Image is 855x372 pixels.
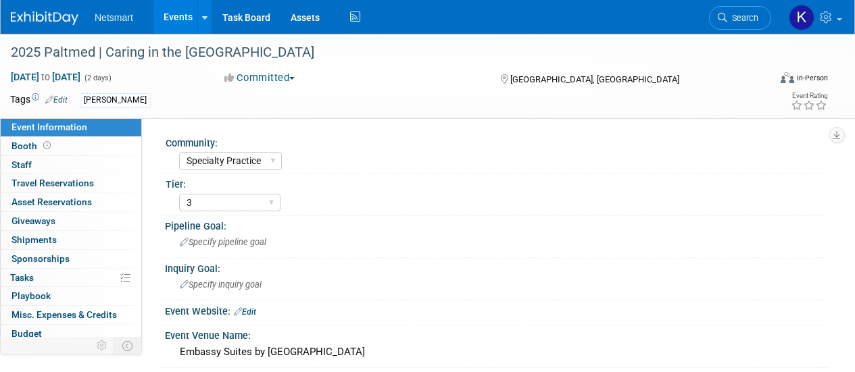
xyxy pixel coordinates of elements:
span: [DATE] [DATE] [10,71,81,83]
div: 2025 Paltmed | Caring in the [GEOGRAPHIC_DATA] [6,41,758,65]
a: Asset Reservations [1,193,141,211]
a: Shipments [1,231,141,249]
div: Tier: [166,174,822,191]
span: Staff [11,159,32,170]
span: Budget [11,328,42,339]
a: Edit [234,307,256,317]
span: (2 days) [83,74,112,82]
span: to [39,72,52,82]
a: Staff [1,156,141,174]
a: Tasks [1,269,141,287]
span: Asset Reservations [11,196,92,207]
img: ExhibitDay [11,11,78,25]
div: Event Rating [791,92,827,99]
a: Booth [1,137,141,155]
a: Edit [45,95,68,105]
a: Sponsorships [1,250,141,268]
img: Format-Inperson.png [781,72,794,83]
div: Community: [166,133,822,150]
span: Playbook [11,290,51,301]
button: Committed [220,71,300,85]
a: Playbook [1,287,141,305]
td: Tags [10,92,68,108]
td: Toggle Event Tabs [114,337,142,354]
a: Event Information [1,118,141,136]
span: Tasks [10,272,34,283]
div: Event Venue Name: [165,325,828,342]
a: Search [709,6,771,30]
div: Embassy Suites by [GEOGRAPHIC_DATA] [175,342,818,363]
span: Specify inquiry goal [180,280,262,290]
span: Netsmart [95,12,133,23]
span: Shipments [11,234,57,245]
a: Misc. Expenses & Credits [1,306,141,324]
a: Giveaways [1,212,141,230]
span: Travel Reservations [11,178,94,188]
span: Misc. Expenses & Credits [11,309,117,320]
span: Specify pipeline goal [180,237,266,247]
div: Inquiry Goal: [165,259,828,275]
div: [PERSON_NAME] [80,93,151,107]
span: Booth not reserved yet [41,140,53,151]
span: Giveaways [11,215,55,226]
td: Personalize Event Tab Strip [91,337,114,354]
span: Booth [11,140,53,151]
div: Event Website: [165,301,828,319]
span: Sponsorships [11,253,70,264]
div: Pipeline Goal: [165,216,828,233]
a: Budget [1,325,141,343]
span: Event Information [11,122,87,132]
div: In-Person [796,73,828,83]
div: Event Format [708,70,828,90]
img: Kaitlyn Woicke [789,5,814,30]
a: Travel Reservations [1,174,141,192]
span: [GEOGRAPHIC_DATA], [GEOGRAPHIC_DATA] [510,74,679,84]
span: Search [727,13,758,23]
